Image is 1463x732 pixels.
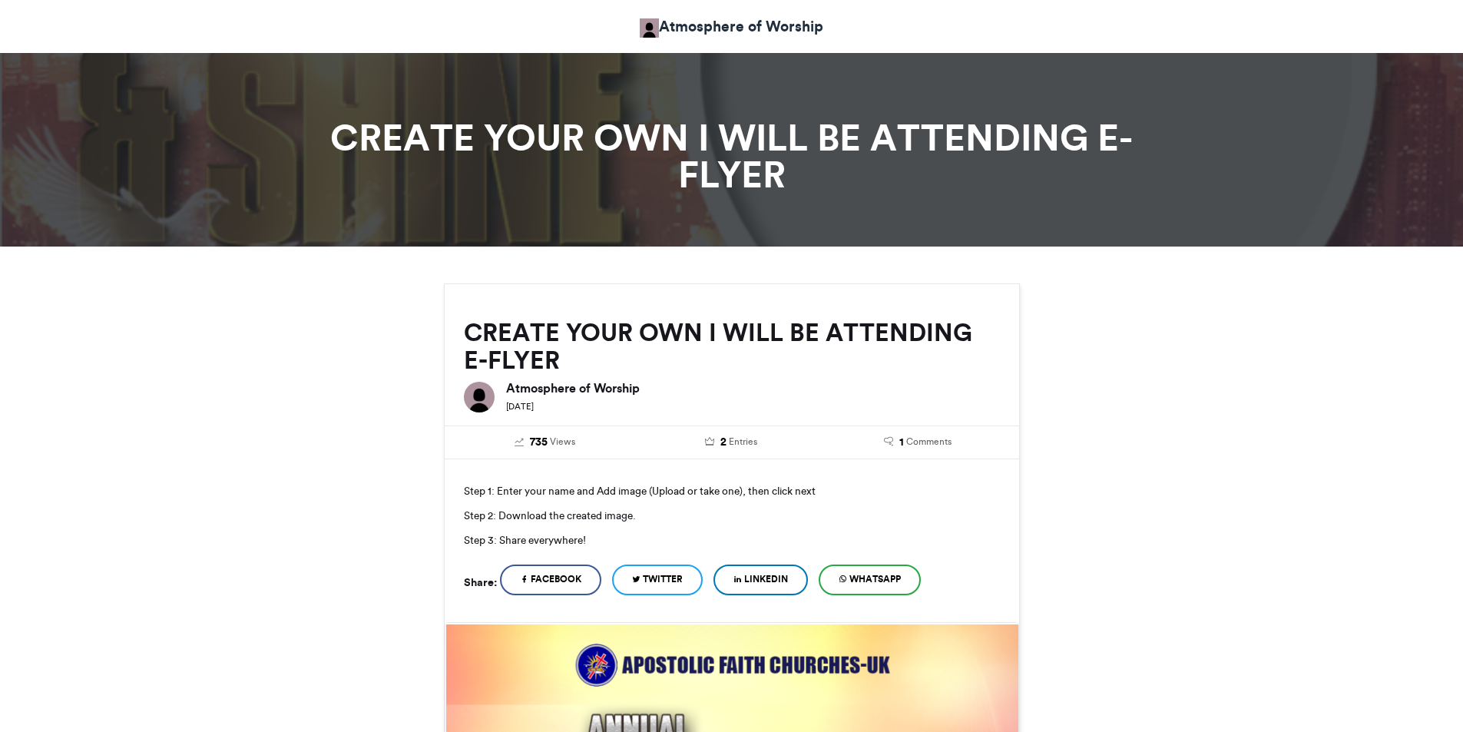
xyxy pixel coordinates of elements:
[500,565,601,595] a: Facebook
[640,15,823,38] a: Atmosphere of Worship
[640,18,659,38] img: Atmosphere Of Worship
[550,435,575,449] span: Views
[906,435,952,449] span: Comments
[464,479,1000,552] p: Step 1: Enter your name and Add image (Upload or take one), then click next Step 2: Download the ...
[836,434,1000,451] a: 1 Comments
[713,565,808,595] a: LinkedIn
[819,565,921,595] a: WhatsApp
[729,435,757,449] span: Entries
[643,572,683,586] span: Twitter
[464,572,497,592] h5: Share:
[464,434,627,451] a: 735 Views
[899,434,904,451] span: 1
[464,382,495,412] img: Atmosphere of Worship
[612,565,703,595] a: Twitter
[531,572,581,586] span: Facebook
[506,401,534,412] small: [DATE]
[306,119,1158,193] h1: CREATE YOUR OWN I WILL BE ATTENDING E-FLYER
[506,382,1000,394] h6: Atmosphere of Worship
[720,434,727,451] span: 2
[464,319,1000,374] h2: CREATE YOUR OWN I WILL BE ATTENDING E-FLYER
[530,434,548,451] span: 735
[744,572,788,586] span: LinkedIn
[650,434,813,451] a: 2 Entries
[849,572,901,586] span: WhatsApp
